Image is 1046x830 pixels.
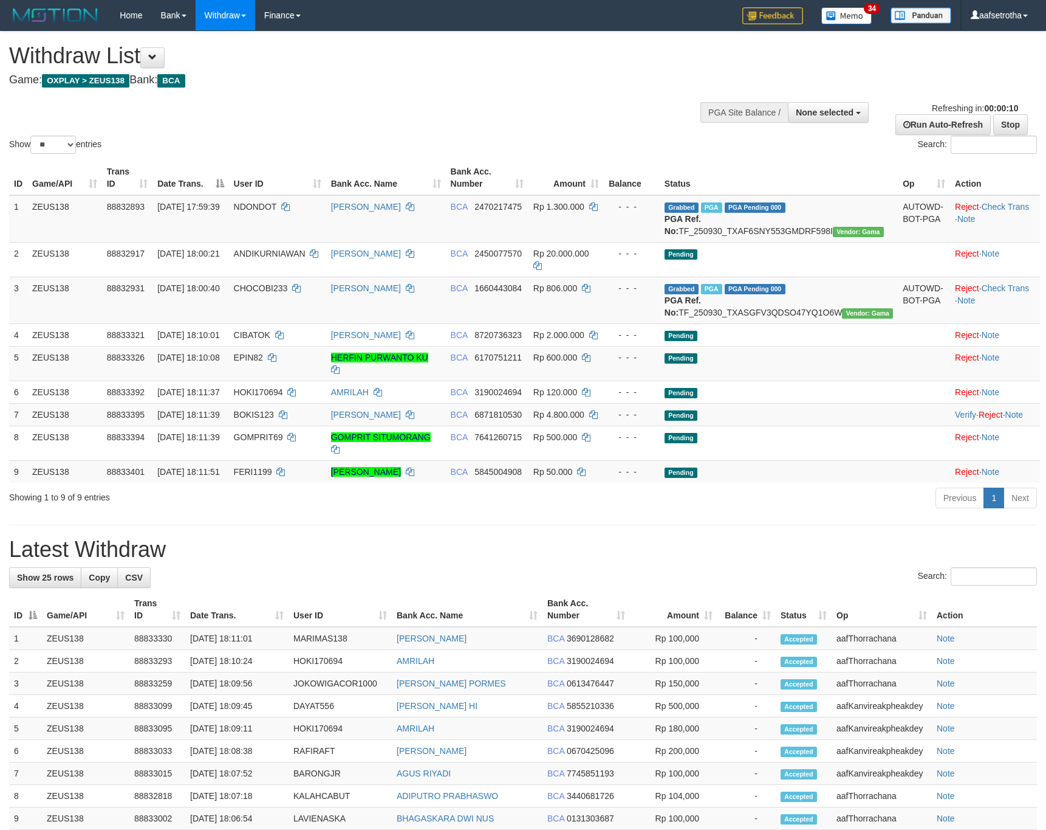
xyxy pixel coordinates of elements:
a: [PERSON_NAME] [331,330,401,340]
td: ZEUS138 [42,650,129,673]
td: TF_250930_TXAF6SNY553GMDRF598I [660,195,898,243]
td: ZEUS138 [27,346,102,381]
a: [PERSON_NAME] PORMES [397,679,506,688]
span: [DATE] 18:11:51 [157,467,219,477]
span: Pending [665,388,697,398]
td: aafThorrachana [832,627,932,650]
a: Note [1005,410,1024,420]
a: HERFIN PURWANTO KU [331,353,428,362]
b: PGA Ref. No: [665,214,701,236]
td: - [717,785,776,808]
td: ZEUS138 [42,627,129,650]
td: HOKI170694 [289,718,392,740]
a: [PERSON_NAME] [331,410,401,420]
span: Copy 0613476447 to clipboard [567,679,614,688]
a: Check Trans [982,202,1030,212]
a: Note [937,814,955,823]
div: - - - [609,409,655,421]
a: Note [937,769,955,778]
span: Marked by aafsolysreylen [701,284,722,294]
span: 88833392 [107,387,145,397]
td: 88833033 [129,740,185,763]
th: ID [9,161,27,195]
span: BOKIS123 [234,410,274,420]
td: Rp 180,000 [630,718,717,740]
span: HOKI170694 [234,387,283,397]
span: Copy [89,573,110,583]
a: Verify [955,410,976,420]
span: Vendor URL: https://trx31.1velocity.biz [833,227,884,237]
a: Note [982,249,1000,258]
td: Rp 100,000 [630,763,717,785]
span: BCA [547,724,564,733]
th: Bank Acc. Number: activate to sort column ascending [542,592,630,627]
a: AMRILAH [397,656,434,666]
td: Rp 200,000 [630,740,717,763]
a: Note [937,679,955,688]
label: Search: [918,136,1037,154]
label: Search: [918,567,1037,586]
th: User ID: activate to sort column ascending [289,592,392,627]
span: 88832893 [107,202,145,212]
a: Next [1003,488,1037,508]
th: User ID: activate to sort column ascending [229,161,326,195]
td: HOKI170694 [289,650,392,673]
span: Rp 600.000 [533,353,577,362]
img: panduan.png [890,7,951,24]
td: - [717,763,776,785]
span: 88832931 [107,283,145,293]
td: TF_250930_TXASGFV3QDSO47YQ1O6W [660,277,898,323]
span: NDONDOT [234,202,277,212]
span: BCA [157,74,185,88]
span: BCA [451,283,468,293]
td: 6 [9,381,27,403]
td: DAYAT556 [289,695,392,718]
td: Rp 104,000 [630,785,717,808]
div: - - - [609,431,655,443]
td: ZEUS138 [42,740,129,763]
td: 2 [9,242,27,277]
span: BCA [547,634,564,643]
td: 8 [9,426,27,460]
span: Refreshing in: [932,103,1018,113]
span: None selected [796,108,853,117]
td: 88832818 [129,785,185,808]
b: PGA Ref. No: [665,296,701,317]
td: [DATE] 18:09:11 [185,718,289,740]
td: - [717,695,776,718]
a: Reject [955,283,979,293]
td: ZEUS138 [27,403,102,426]
span: Rp 50.000 [533,467,573,477]
span: Rp 120.000 [533,387,577,397]
th: Action [950,161,1040,195]
th: Bank Acc. Number: activate to sort column ascending [446,161,528,195]
span: ANDIKURNIAWAN [234,249,306,258]
span: Copy 0670425096 to clipboard [567,746,614,756]
span: OXPLAY > ZEUS138 [42,74,129,88]
th: Bank Acc. Name: activate to sort column ascending [326,161,446,195]
div: - - - [609,386,655,398]
span: Copy 6871810530 to clipboard [474,410,522,420]
span: BCA [451,353,468,362]
a: Copy [81,567,118,588]
a: [PERSON_NAME] [397,634,467,643]
th: Game/API: activate to sort column ascending [27,161,102,195]
span: CIBATOK [234,330,270,340]
th: Bank Acc. Name: activate to sort column ascending [392,592,542,627]
td: 1 [9,627,42,650]
span: BCA [451,249,468,258]
div: Showing 1 to 9 of 9 entries [9,486,427,503]
a: Show 25 rows [9,567,81,588]
td: · [950,460,1040,483]
td: 2 [9,650,42,673]
td: ZEUS138 [27,323,102,346]
td: 7 [9,403,27,426]
span: Accepted [781,657,817,667]
span: EPIN82 [234,353,263,362]
a: Note [937,791,955,801]
th: Action [932,592,1037,627]
a: Note [937,701,955,711]
label: Show entries [9,136,101,154]
td: ZEUS138 [27,277,102,323]
a: Note [982,330,1000,340]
